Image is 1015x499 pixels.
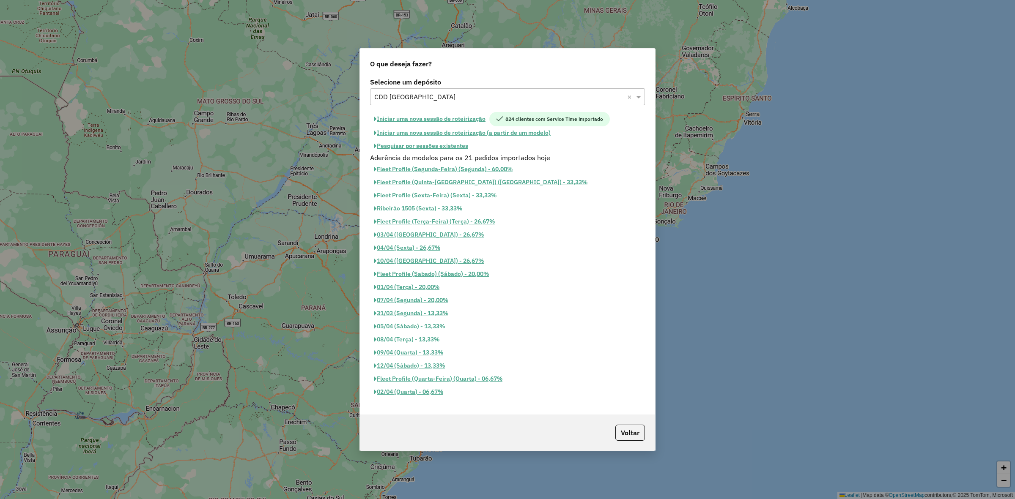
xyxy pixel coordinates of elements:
button: Fleet Profile (Quinta-[GEOGRAPHIC_DATA]) ([GEOGRAPHIC_DATA]) - 33,33% [370,176,591,189]
button: Iniciar uma nova sessão de roteirização [370,112,489,126]
button: Pesquisar por sessões existentes [370,139,472,153]
button: 10/04 ([GEOGRAPHIC_DATA]) - 26,67% [370,254,488,267]
span: Clear all [627,92,634,102]
button: Voltar [615,425,645,441]
button: 04/04 (Sexta) - 26,67% [370,241,444,254]
button: Ribeirão 1505 (Sexta) - 33,33% [370,202,466,215]
div: Aderência de modelos para os 21 pedidos importados hoje [365,153,650,163]
button: Iniciar uma nova sessão de roteirização (a partir de um modelo) [370,126,554,139]
label: Selecione um depósito [370,77,645,87]
button: Fleet Profile (Segunda-Feira) (Segunda) - 60,00% [370,163,516,176]
span: 824 clientes com Service Time importado [489,112,610,126]
button: 05/04 (Sábado) - 13,33% [370,320,449,333]
button: Fleet Profile (Sexta-Feira) (Sexta) - 33,33% [370,189,500,202]
span: O que deseja fazer? [370,59,432,69]
button: 03/04 ([GEOGRAPHIC_DATA]) - 26,67% [370,228,488,241]
button: Fleet Profile (Sabado) (Sábado) - 20,00% [370,267,493,281]
button: 31/03 (Segunda) - 13,33% [370,307,452,320]
button: Fleet Profile (Quarta-Feira) (Quarta) - 06,67% [370,372,506,385]
button: 09/04 (Quarta) - 13,33% [370,346,447,359]
button: 12/04 (Sábado) - 13,33% [370,359,449,372]
button: 01/04 (Terça) - 20,00% [370,281,443,294]
button: 08/04 (Terça) - 13,33% [370,333,443,346]
button: 02/04 (Quarta) - 06,67% [370,385,447,398]
button: 07/04 (Segunda) - 20,00% [370,294,452,307]
button: Fleet Profile (Terça-Feira) (Terça) - 26,67% [370,215,499,228]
